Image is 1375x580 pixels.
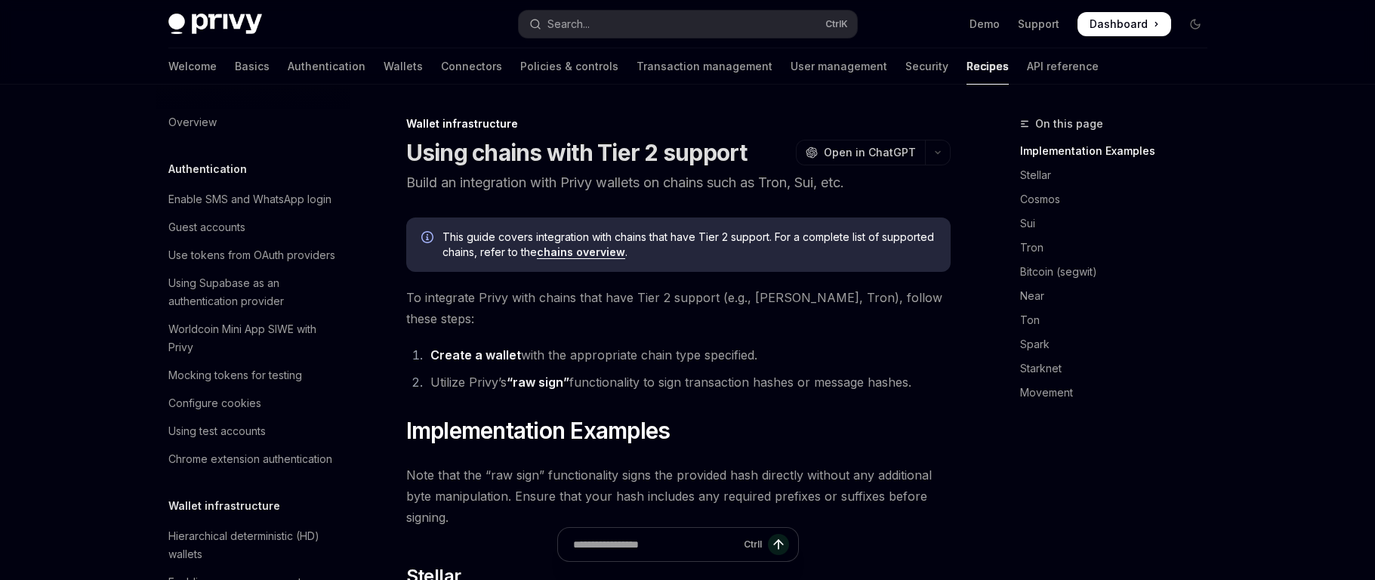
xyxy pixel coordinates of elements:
a: Guest accounts [156,214,350,241]
a: Stellar [1020,163,1219,187]
div: Worldcoin Mini App SIWE with Privy [168,320,341,356]
a: Welcome [168,48,217,85]
a: Cosmos [1020,187,1219,211]
span: This guide covers integration with chains that have Tier 2 support. For a complete list of suppor... [442,230,936,260]
a: Recipes [967,48,1009,85]
button: Open search [519,11,857,38]
div: Mocking tokens for testing [168,366,302,384]
a: Near [1020,284,1219,308]
span: To integrate Privy with chains that have Tier 2 support (e.g., [PERSON_NAME], Tron), follow these... [406,287,951,329]
a: Movement [1020,381,1219,405]
span: Ctrl K [825,18,848,30]
div: Using test accounts [168,422,266,440]
a: Sui [1020,211,1219,236]
a: Bitcoin (segwit) [1020,260,1219,284]
h1: Using chains with Tier 2 support [406,139,748,166]
div: Using Supabase as an authentication provider [168,274,341,310]
a: Mocking tokens for testing [156,362,350,389]
a: Tron [1020,236,1219,260]
a: “raw sign” [507,375,569,390]
h5: Authentication [168,160,247,178]
h5: Wallet infrastructure [168,497,280,515]
a: Transaction management [637,48,772,85]
a: Connectors [441,48,502,85]
a: chains overview [537,245,625,259]
div: Guest accounts [168,218,245,236]
a: Worldcoin Mini App SIWE with Privy [156,316,350,361]
span: Open in ChatGPT [824,145,916,160]
a: Using Supabase as an authentication provider [156,270,350,315]
li: Utilize Privy’s functionality to sign transaction hashes or message hashes. [426,372,951,393]
div: Hierarchical deterministic (HD) wallets [168,527,341,563]
a: Configure cookies [156,390,350,417]
button: Send message [768,534,789,555]
a: Spark [1020,332,1219,356]
a: Overview [156,109,350,136]
a: Authentication [288,48,365,85]
p: Build an integration with Privy wallets on chains such as Tron, Sui, etc. [406,172,951,193]
a: Use tokens from OAuth providers [156,242,350,269]
input: Ask a question... [573,528,738,561]
a: Wallets [384,48,423,85]
img: dark logo [168,14,262,35]
div: Configure cookies [168,394,261,412]
a: User management [791,48,887,85]
span: On this page [1035,115,1103,133]
button: Toggle dark mode [1183,12,1207,36]
a: Dashboard [1077,12,1171,36]
span: Implementation Examples [406,417,671,444]
div: Wallet infrastructure [406,116,951,131]
a: Starknet [1020,356,1219,381]
a: Policies & controls [520,48,618,85]
a: Security [905,48,948,85]
span: Note that the “raw sign” functionality signs the provided hash directly without any additional by... [406,464,951,528]
span: Dashboard [1090,17,1148,32]
svg: Info [421,231,436,246]
li: with the appropriate chain type specified. [426,344,951,366]
div: Overview [168,113,217,131]
a: Basics [235,48,270,85]
a: Implementation Examples [1020,139,1219,163]
a: API reference [1027,48,1099,85]
a: Chrome extension authentication [156,446,350,473]
div: Search... [547,15,590,33]
a: Enable SMS and WhatsApp login [156,186,350,213]
a: Demo [970,17,1000,32]
a: Hierarchical deterministic (HD) wallets [156,523,350,568]
a: Using test accounts [156,418,350,445]
a: Support [1018,17,1059,32]
div: Chrome extension authentication [168,450,332,468]
button: Open in ChatGPT [796,140,925,165]
a: Create a wallet [430,347,521,363]
a: Ton [1020,308,1219,332]
div: Use tokens from OAuth providers [168,246,335,264]
div: Enable SMS and WhatsApp login [168,190,331,208]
